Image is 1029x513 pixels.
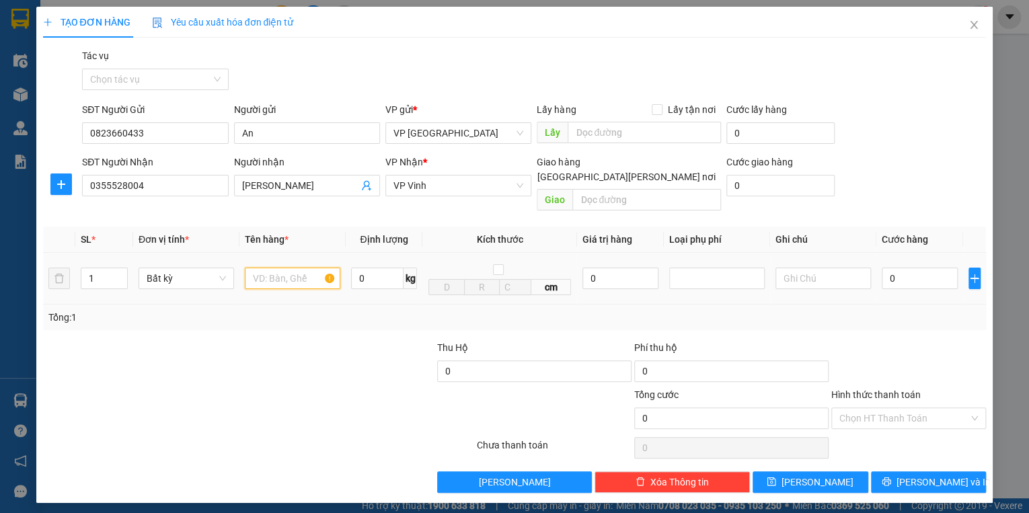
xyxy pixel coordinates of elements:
[968,268,981,289] button: plus
[634,389,679,400] span: Tổng cước
[531,279,571,295] span: cm
[437,471,592,493] button: [PERSON_NAME]
[726,104,787,115] label: Cước lấy hàng
[499,279,531,295] input: C
[139,234,189,245] span: Đơn vị tính
[82,50,109,61] label: Tác vụ
[582,268,658,289] input: 0
[882,234,928,245] span: Cước hàng
[726,122,835,144] input: Cước lấy hàng
[770,227,876,253] th: Ghi chú
[650,475,709,489] span: Xóa Thông tin
[245,268,340,289] input: VD: Bàn, Ghế
[152,17,294,28] span: Yêu cầu xuất hóa đơn điện tử
[393,123,523,143] span: VP Đà Nẵng
[82,102,228,117] div: SĐT Người Gửi
[775,268,871,289] input: Ghi Chú
[475,438,632,461] div: Chưa thanh toán
[582,234,632,245] span: Giá trị hàng
[48,310,398,325] div: Tổng: 1
[479,475,551,489] span: [PERSON_NAME]
[245,234,289,245] span: Tên hàng
[831,389,921,400] label: Hình thức thanh toán
[662,102,721,117] span: Lấy tận nơi
[51,179,71,190] span: plus
[882,477,891,487] span: printer
[7,36,59,102] img: logo
[871,471,987,493] button: printer[PERSON_NAME] và In
[43,17,52,27] span: plus
[634,340,829,360] div: Phí thu hộ
[393,175,523,196] span: VP Vinh
[537,122,568,143] span: Lấy
[385,157,423,167] span: VP Nhận
[43,17,130,28] span: TẠO ĐƠN HÀNG
[361,180,372,191] span: user-add
[82,155,228,169] div: SĐT Người Nhận
[664,227,770,253] th: Loại phụ phí
[152,17,163,28] img: icon
[81,234,91,245] span: SL
[234,102,380,117] div: Người gửi
[532,169,721,184] span: [GEOGRAPHIC_DATA][PERSON_NAME] nơi
[73,45,172,80] span: 42 [PERSON_NAME] [PERSON_NAME] - [GEOGRAPHIC_DATA]
[75,83,184,97] strong: PHIẾU GỬI HÀNG
[537,157,580,167] span: Giao hàng
[537,104,576,115] span: Lấy hàng
[726,157,793,167] label: Cước giao hàng
[568,122,721,143] input: Dọc đường
[234,155,380,169] div: Người nhận
[404,268,417,289] span: kg
[897,475,991,489] span: [PERSON_NAME] và In
[62,13,197,42] strong: HÃNG XE HẢI HOÀNG GIA
[969,273,980,284] span: plus
[464,279,500,295] input: R
[200,61,281,75] span: DN1308250372
[636,477,645,487] span: delete
[147,268,226,288] span: Bất kỳ
[477,234,523,245] span: Kích thước
[767,477,776,487] span: save
[955,7,993,44] button: Close
[968,19,979,30] span: close
[48,268,70,289] button: delete
[360,234,408,245] span: Định lượng
[726,175,835,196] input: Cước giao hàng
[385,102,531,117] div: VP gửi
[68,100,191,121] strong: Hotline : [PHONE_NUMBER] - [PHONE_NUMBER]
[537,189,572,210] span: Giao
[595,471,749,493] button: deleteXóa Thông tin
[753,471,868,493] button: save[PERSON_NAME]
[437,342,468,353] span: Thu Hộ
[572,189,721,210] input: Dọc đường
[782,475,853,489] span: [PERSON_NAME]
[428,279,464,295] input: D
[50,173,72,195] button: plus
